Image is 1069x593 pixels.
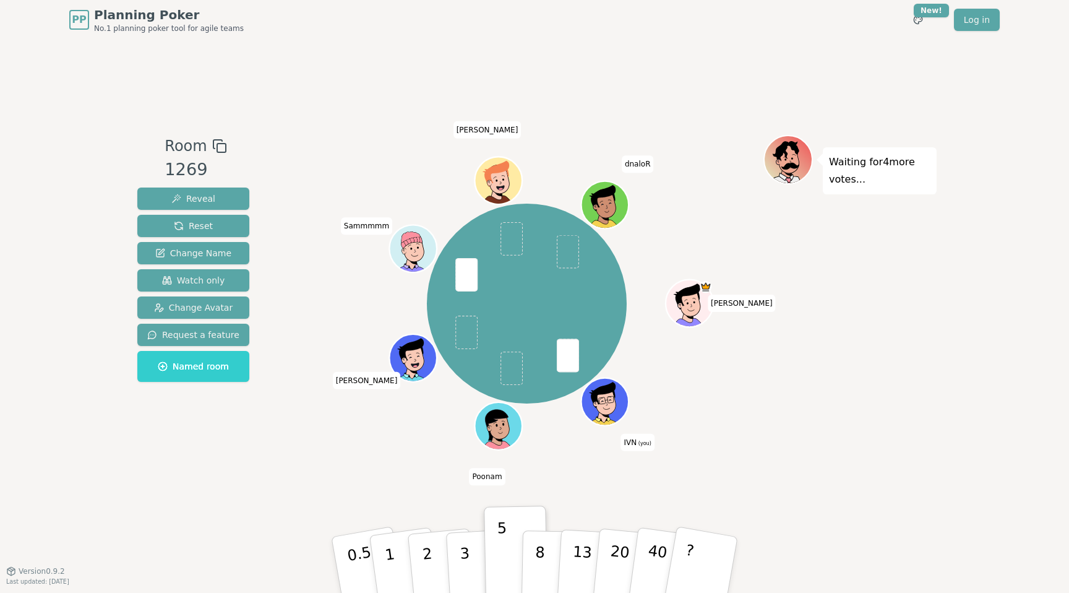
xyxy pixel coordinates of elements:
p: Waiting for 4 more votes... [829,154,930,188]
span: PP [72,12,86,27]
a: Log in [954,9,1000,31]
span: Click to change your name [341,218,392,235]
span: Click to change your name [469,469,505,486]
span: Click to change your name [708,295,776,312]
button: Change Avatar [137,296,249,319]
span: Click to change your name [453,121,522,139]
span: Change Avatar [154,301,233,314]
button: Version0.9.2 [6,566,65,576]
span: No.1 planning poker tool for agile teams [94,24,244,33]
span: Version 0.9.2 [19,566,65,576]
button: Change Name [137,242,249,264]
span: Last updated: [DATE] [6,578,69,585]
div: New! [914,4,949,17]
span: Click to change your name [622,156,654,173]
button: Click to change your avatar [583,379,627,424]
span: Named room [158,360,229,373]
span: James is the host [700,281,712,293]
span: Change Name [155,247,231,259]
button: New! [907,9,929,31]
button: Named room [137,351,249,382]
span: Click to change your name [621,434,655,451]
span: Room [165,135,207,157]
button: Request a feature [137,324,249,346]
span: Click to change your name [333,372,401,389]
div: 1269 [165,157,226,183]
span: Reset [174,220,213,232]
span: Reveal [171,193,215,205]
p: 5 [497,519,508,586]
button: Reset [137,215,249,237]
span: Watch only [162,274,225,287]
span: Request a feature [147,329,239,341]
button: Watch only [137,269,249,292]
button: Reveal [137,188,249,210]
span: Planning Poker [94,6,244,24]
a: PPPlanning PokerNo.1 planning poker tool for agile teams [69,6,244,33]
span: (you) [637,441,651,446]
